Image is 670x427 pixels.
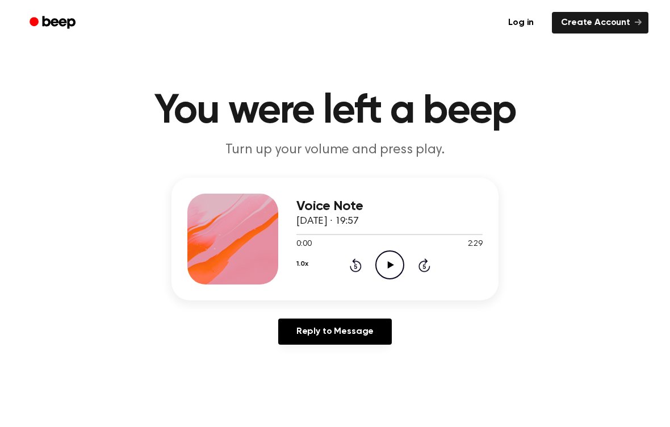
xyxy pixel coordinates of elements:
[497,10,545,36] a: Log in
[44,91,626,132] h1: You were left a beep
[468,238,483,250] span: 2:29
[22,12,86,34] a: Beep
[296,216,359,227] span: [DATE] · 19:57
[296,254,308,274] button: 1.0x
[296,238,311,250] span: 0:00
[552,12,648,34] a: Create Account
[117,141,553,160] p: Turn up your volume and press play.
[278,319,392,345] a: Reply to Message
[296,199,483,214] h3: Voice Note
